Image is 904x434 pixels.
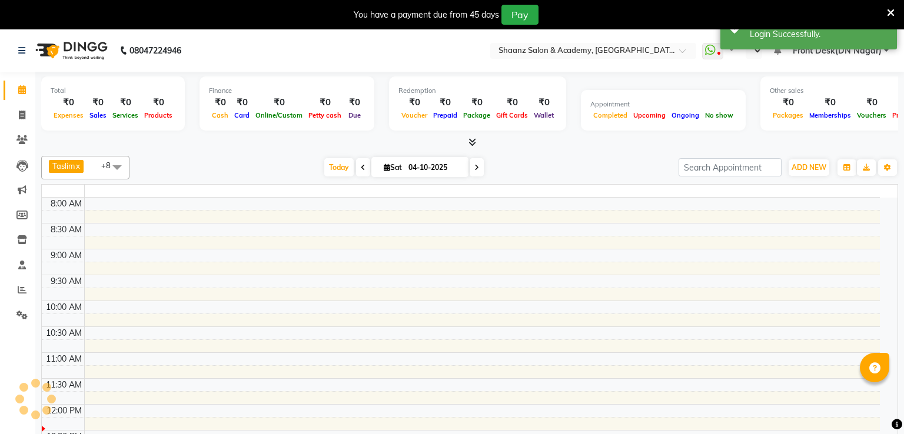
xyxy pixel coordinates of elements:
div: Total [51,86,175,96]
div: 10:00 AM [44,301,84,313]
span: Wallet [531,111,557,119]
div: ₹0 [344,96,365,109]
div: ₹0 [252,96,305,109]
span: Prepaid [430,111,460,119]
div: ₹0 [87,96,109,109]
span: Due [345,111,364,119]
span: Cash [209,111,231,119]
div: ₹0 [430,96,460,109]
span: Ongoing [669,111,702,119]
span: Upcoming [630,111,669,119]
div: ₹0 [531,96,557,109]
div: 9:00 AM [48,249,84,262]
div: Redemption [398,86,557,96]
div: 11:00 AM [44,353,84,365]
div: ₹0 [806,96,854,109]
div: ₹0 [854,96,889,109]
span: Front Desk(DN Nagar) [793,45,882,57]
span: Gift Cards [493,111,531,119]
input: Search Appointment [679,158,782,176]
div: ₹0 [460,96,493,109]
button: Pay [501,5,539,25]
button: ADD NEW [789,159,829,176]
span: +8 [101,161,119,170]
span: Expenses [51,111,87,119]
div: ₹0 [770,96,806,109]
div: ₹0 [305,96,344,109]
span: Online/Custom [252,111,305,119]
span: Today [324,158,354,176]
div: 12:00 PM [44,405,84,417]
div: ₹0 [493,96,531,109]
a: x [75,161,80,171]
div: ₹0 [109,96,141,109]
div: ₹0 [141,96,175,109]
span: Taslim [52,161,75,171]
span: Completed [590,111,630,119]
div: ₹0 [51,96,87,109]
input: 2025-10-04 [405,159,464,176]
span: No show [702,111,736,119]
div: 8:00 AM [48,198,84,210]
div: ₹0 [231,96,252,109]
span: Sales [87,111,109,119]
div: 8:30 AM [48,223,84,236]
div: 9:30 AM [48,275,84,288]
div: You have a payment due from 45 days [354,9,499,21]
span: Memberships [806,111,854,119]
b: 08047224946 [129,34,181,67]
span: ADD NEW [792,163,826,172]
div: Appointment [590,99,736,109]
span: Sat [381,163,405,172]
div: ₹0 [209,96,231,109]
span: Package [460,111,493,119]
div: 11:30 AM [44,379,84,391]
div: ₹0 [398,96,430,109]
div: Finance [209,86,365,96]
div: 10:30 AM [44,327,84,339]
span: Voucher [398,111,430,119]
span: Vouchers [854,111,889,119]
span: Card [231,111,252,119]
span: Services [109,111,141,119]
div: Login Successfully. [750,28,888,41]
span: Products [141,111,175,119]
span: Packages [770,111,806,119]
img: logo [30,34,111,67]
span: Petty cash [305,111,344,119]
